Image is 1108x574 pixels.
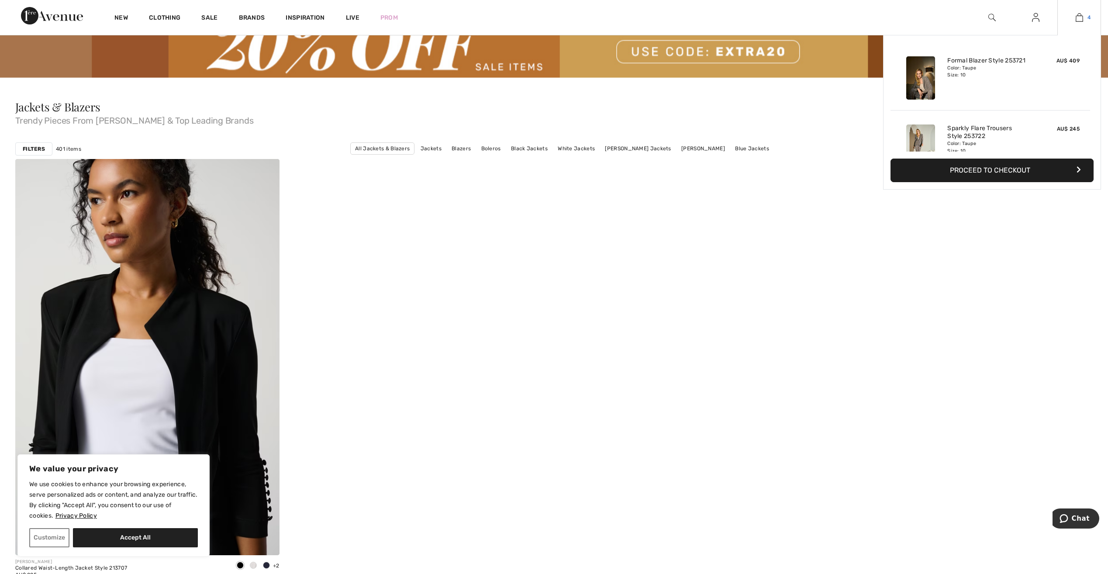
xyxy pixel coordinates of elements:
[29,463,198,474] p: We value your privacy
[201,14,217,23] a: Sale
[56,145,81,153] span: 401 items
[601,143,675,154] a: [PERSON_NAME] Jackets
[15,159,280,555] img: Collared Waist-Length Jacket Style 213707. Black
[73,528,198,547] button: Accept All
[1057,126,1080,132] span: AU$ 245
[416,143,446,154] a: Jackets
[1032,12,1039,23] img: My Info
[447,143,475,154] a: Blazers
[149,14,180,23] a: Clothing
[1053,508,1099,530] iframe: Opens a widget where you can chat to one of our agents
[239,14,265,23] a: Brands
[23,145,45,153] strong: Filters
[677,143,729,154] a: [PERSON_NAME]
[906,124,935,168] img: Sparkly Flare Trousers Style 253722
[350,142,414,155] a: All Jackets & Blazers
[247,559,260,573] div: Vanilla 30
[731,143,773,154] a: Blue Jackets
[17,454,210,557] div: We value your privacy
[286,14,324,23] span: Inspiration
[260,559,273,573] div: Midnight Blue 40
[507,143,552,154] a: Black Jackets
[947,140,1033,154] div: Color: Taupe Size: 10
[891,159,1094,182] button: Proceed to Checkout
[1058,12,1101,23] a: 4
[15,113,1093,125] span: Trendy Pieces From [PERSON_NAME] & Top Leading Brands
[15,99,100,114] span: Jackets & Blazers
[15,559,127,565] div: [PERSON_NAME]
[477,143,505,154] a: Boleros
[988,12,996,23] img: search the website
[55,512,97,520] a: Privacy Policy
[273,563,280,569] span: +2
[947,65,1033,79] div: Color: Taupe Size: 10
[380,13,398,22] a: Prom
[947,124,1033,140] a: Sparkly Flare Trousers Style 253722
[1087,14,1091,21] span: 4
[346,13,359,22] a: Live
[1056,58,1080,64] span: AU$ 409
[1076,12,1083,23] img: My Bag
[114,14,128,23] a: New
[906,56,935,100] img: Formal Blazer Style 253721
[553,143,599,154] a: White Jackets
[29,528,69,547] button: Customize
[947,57,1025,65] a: Formal Blazer Style 253721
[29,479,198,521] p: We use cookies to enhance your browsing experience, serve personalized ads or content, and analyz...
[234,559,247,573] div: Black
[15,565,127,571] div: Collared Waist-Length Jacket Style 213707
[21,7,83,24] img: 1ère Avenue
[1025,12,1046,23] a: Sign In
